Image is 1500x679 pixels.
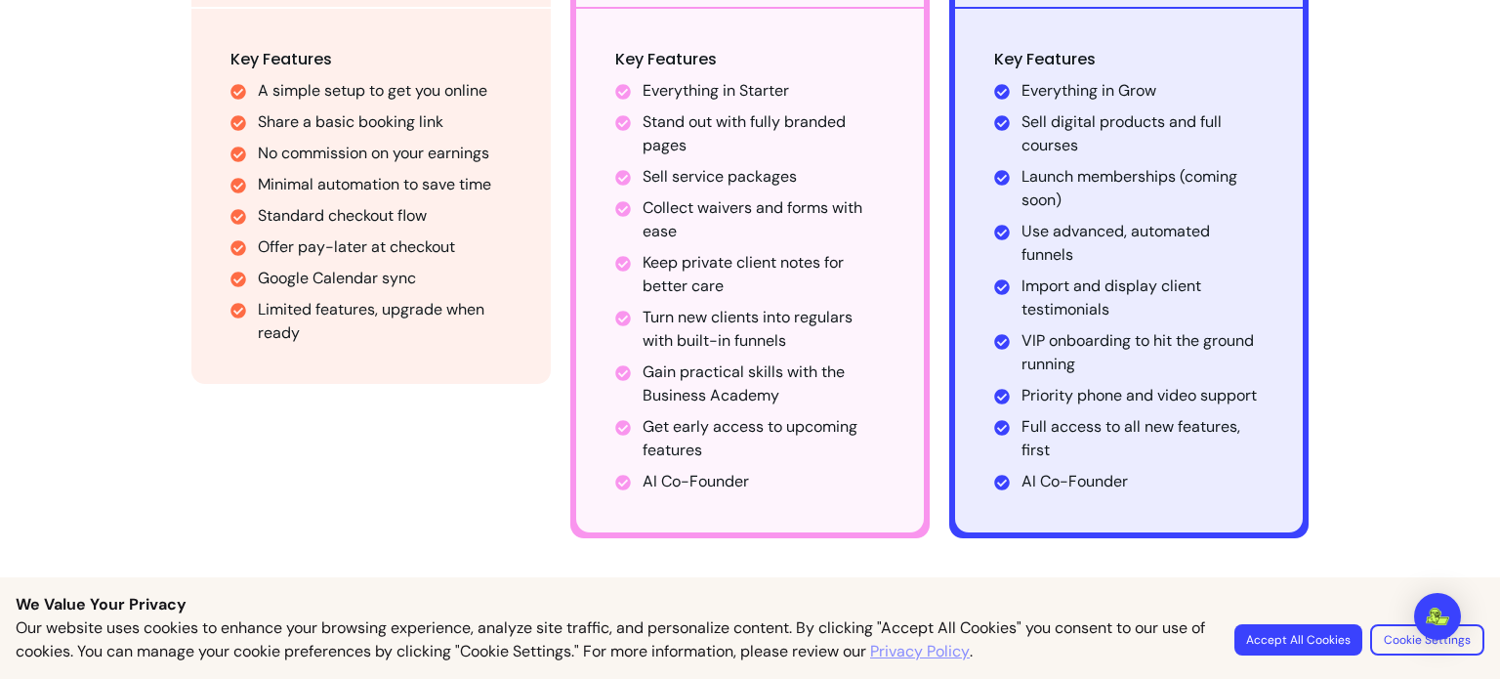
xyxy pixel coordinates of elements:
[643,110,885,157] li: Stand out with fully branded pages
[258,204,512,228] li: Standard checkout flow
[230,48,332,70] span: Key Features
[258,235,512,259] li: Offer pay-later at checkout
[643,196,885,243] li: Collect waivers and forms with ease
[870,640,970,663] a: Privacy Policy
[1021,110,1264,157] li: Sell digital products and full courses
[258,267,512,290] li: Google Calendar sync
[1414,593,1461,640] div: Open Intercom Messenger
[1021,470,1264,493] li: AI Co-Founder
[16,593,1484,616] p: We Value Your Privacy
[258,298,512,345] li: Limited features, upgrade when ready
[643,361,885,407] li: Gain practical skills with the Business Academy
[643,165,885,189] li: Sell service packages
[643,251,885,298] li: Keep private client notes for better care
[1021,329,1264,376] li: VIP onboarding to hit the ground running
[258,79,512,103] li: A simple setup to get you online
[1370,624,1484,656] button: Cookie Settings
[615,48,717,70] span: Key Features
[1234,624,1362,656] button: Accept All Cookies
[1021,165,1264,212] li: Launch memberships (coming soon)
[1021,275,1264,321] li: Import and display client testimonials
[16,616,1211,663] p: Our website uses cookies to enhance your browsing experience, analyze site traffic, and personali...
[258,173,512,196] li: Minimal automation to save time
[643,470,885,493] li: AI Co-Founder
[643,306,885,353] li: Turn new clients into regulars with built-in funnels
[994,48,1096,70] span: Key Features
[643,415,885,462] li: Get early access to upcoming features
[1021,79,1264,103] li: Everything in Grow
[258,110,512,134] li: Share a basic booking link
[1021,415,1264,462] li: Full access to all new features, first
[643,79,885,103] li: Everything in Starter
[1021,220,1264,267] li: Use advanced, automated funnels
[1021,384,1264,407] li: Priority phone and video support
[258,142,512,165] li: No commission on your earnings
